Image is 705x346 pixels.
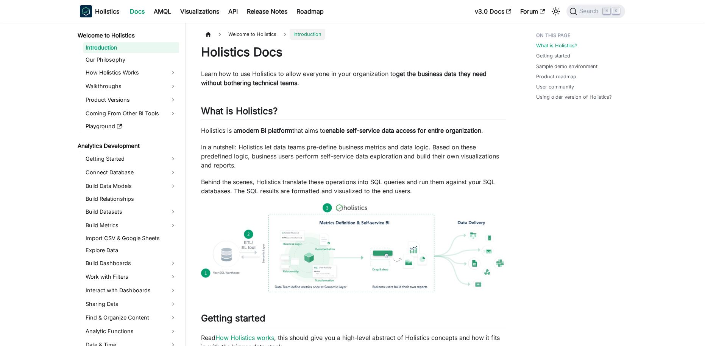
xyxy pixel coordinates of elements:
[536,52,570,59] a: Getting started
[83,194,179,204] a: Build Relationships
[201,313,506,327] h2: Getting started
[83,94,179,106] a: Product Versions
[83,245,179,256] a: Explore Data
[83,206,179,218] a: Build Datasets
[83,257,179,269] a: Build Dashboards
[577,8,603,15] span: Search
[470,5,516,17] a: v3.0 Docs
[290,29,325,40] span: Introduction
[80,5,119,17] a: HolisticsHolistics
[80,5,92,17] img: Holistics
[75,141,179,151] a: Analytics Development
[83,312,179,324] a: Find & Organize Content
[292,5,328,17] a: Roadmap
[536,73,576,80] a: Product roadmap
[83,298,179,310] a: Sharing Data
[201,69,506,87] p: Learn how to use Holistics to allow everyone in your organization to .
[603,8,610,14] kbd: ⌘
[201,143,506,170] p: In a nutshell: Holistics let data teams pre-define business metrics and data logic. Based on thes...
[95,7,119,16] b: Holistics
[201,106,506,120] h2: What is Holistics?
[83,284,179,296] a: Interact with Dashboards
[612,8,620,14] kbd: K
[201,177,506,195] p: Behind the scenes, Holistics translate these operations into SQL queries and run them against you...
[201,203,506,292] img: How Holistics fits in your Data Stack
[516,5,549,17] a: Forum
[536,42,577,49] a: What is Holistics?
[201,45,506,60] h1: Holistics Docs
[83,233,179,244] a: Import CSV & Google Sheets
[536,83,574,90] a: User community
[536,93,612,101] a: Using older version of Holistics?
[83,67,179,79] a: How Holistics Works
[237,127,292,134] strong: modern BI platform
[72,23,186,346] nav: Docs sidebar
[83,42,179,53] a: Introduction
[83,107,179,119] a: Coming From Other BI Tools
[83,54,179,65] a: Our Philosophy
[83,219,179,231] a: Build Metrics
[83,153,179,165] a: Getting Started
[83,166,179,178] a: Connect Database
[215,334,274,341] a: How Holistics works
[83,180,179,192] a: Build Data Models
[83,121,179,132] a: Playground
[201,126,506,135] p: Holistics is a that aims to .
[83,271,179,283] a: Work with Filters
[125,5,149,17] a: Docs
[201,29,506,40] nav: Breadcrumbs
[224,5,242,17] a: API
[176,5,224,17] a: Visualizations
[149,5,176,17] a: AMQL
[83,325,179,337] a: Analytic Functions
[75,30,179,41] a: Welcome to Holistics
[201,29,215,40] a: Home page
[550,5,562,17] button: Switch between dark and light mode (currently light mode)
[326,127,481,134] strong: enable self-service data access for entire organization
[536,63,597,70] a: Sample demo environment
[83,80,179,92] a: Walkthroughs
[225,29,280,40] span: Welcome to Holistics
[566,5,625,18] button: Search (Command+K)
[242,5,292,17] a: Release Notes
